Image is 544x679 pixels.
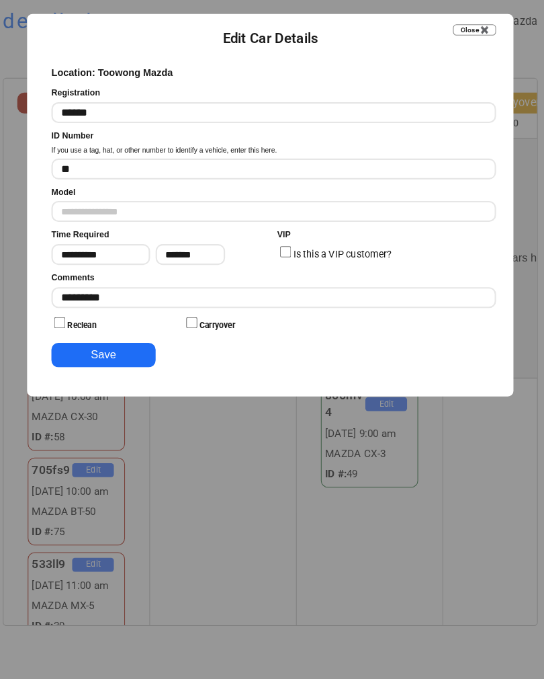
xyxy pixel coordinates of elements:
[60,180,84,192] div: Model
[60,331,161,355] button: Save
[60,84,107,95] div: Registration
[226,28,318,46] div: Edit Car Details
[449,24,490,34] button: Close ✖️
[203,310,238,319] label: Carryover
[76,310,104,319] label: Reclean
[60,221,116,233] div: Time Required
[60,126,101,137] div: ID Number
[60,263,102,274] div: Comments
[60,141,279,150] div: If you use a tag, hat, or other number to identify a vehicle, enter this here.
[294,240,390,251] label: Is this a VIP customer?
[60,64,178,77] div: Location: Toowong Mazda
[279,221,291,233] div: VIP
